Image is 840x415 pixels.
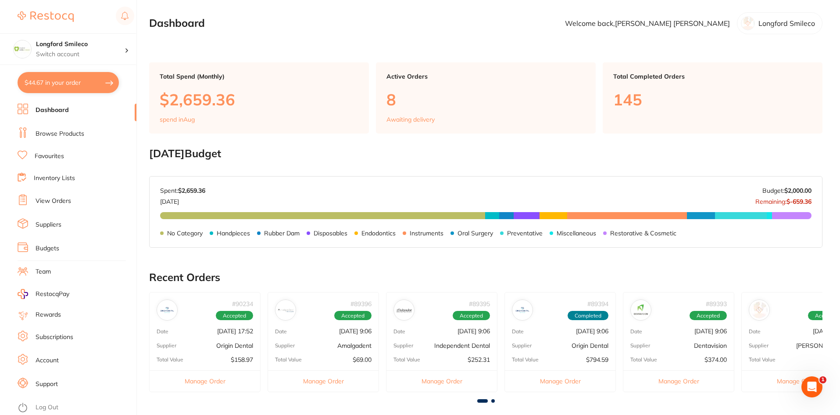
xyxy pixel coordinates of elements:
[157,328,168,335] p: Date
[512,357,539,363] p: Total Value
[275,357,302,363] p: Total Value
[334,311,372,321] span: Accepted
[603,62,822,134] a: Total Completed Orders145
[160,116,195,123] p: spend in Aug
[694,342,727,349] p: Dentavision
[396,302,412,318] img: Independent Dental
[18,401,134,415] button: Log Out
[216,342,253,349] p: Origin Dental
[353,356,372,363] p: $69.00
[36,356,59,365] a: Account
[393,343,413,349] p: Supplier
[751,302,768,318] img: Henry Schein Halas
[801,376,822,397] iframe: Intercom live chat
[14,40,31,58] img: Longford Smileco
[507,230,543,237] p: Preventative
[157,343,176,349] p: Supplier
[386,370,497,392] button: Manage Order
[613,90,812,108] p: 145
[706,300,727,307] p: # 89393
[557,230,596,237] p: Miscellaneous
[217,230,250,237] p: Handpieces
[630,357,657,363] p: Total Value
[690,311,727,321] span: Accepted
[149,271,822,284] h2: Recent Orders
[264,230,300,237] p: Rubber Dam
[231,356,253,363] p: $158.97
[453,311,490,321] span: Accepted
[565,19,730,27] p: Welcome back, [PERSON_NAME] [PERSON_NAME]
[160,187,205,194] p: Spent:
[18,7,74,27] a: Restocq Logo
[819,376,826,383] span: 1
[386,73,585,80] p: Active Orders
[149,148,822,160] h2: [DATE] Budget
[149,62,369,134] a: Total Spend (Monthly)$2,659.36spend inAug
[36,197,71,206] a: View Orders
[36,50,125,59] p: Switch account
[36,310,61,319] a: Rewards
[36,244,59,253] a: Budgets
[277,302,294,318] img: Amalgadent
[694,328,727,335] p: [DATE] 9:06
[36,380,58,389] a: Support
[34,174,75,183] a: Inventory Lists
[150,370,260,392] button: Manage Order
[568,311,608,321] span: Completed
[167,230,203,237] p: No Category
[350,300,372,307] p: # 89396
[361,230,396,237] p: Endodontics
[762,187,811,194] p: Budget:
[157,357,183,363] p: Total Value
[469,300,490,307] p: # 89395
[633,302,649,318] img: Dentavision
[786,198,811,206] strong: $-659.36
[149,17,205,29] h2: Dashboard
[36,403,58,412] a: Log Out
[275,343,295,349] p: Supplier
[512,328,524,335] p: Date
[572,342,608,349] p: Origin Dental
[576,328,608,335] p: [DATE] 9:06
[386,90,585,108] p: 8
[586,356,608,363] p: $794.59
[160,73,358,80] p: Total Spend (Monthly)
[749,357,776,363] p: Total Value
[275,328,287,335] p: Date
[36,106,69,115] a: Dashboard
[36,267,51,276] a: Team
[630,343,650,349] p: Supplier
[18,11,74,22] img: Restocq Logo
[587,300,608,307] p: # 89394
[514,302,531,318] img: Origin Dental
[160,195,205,205] p: [DATE]
[386,116,435,123] p: Awaiting delivery
[18,72,119,93] button: $44.67 in your order
[376,62,596,134] a: Active Orders8Awaiting delivery
[410,230,443,237] p: Instruments
[749,328,761,335] p: Date
[749,343,769,349] p: Supplier
[758,19,815,27] p: Longford Smileco
[159,302,175,318] img: Origin Dental
[630,328,642,335] p: Date
[704,356,727,363] p: $374.00
[755,195,811,205] p: Remaining:
[36,220,61,229] a: Suppliers
[393,357,420,363] p: Total Value
[18,289,28,299] img: RestocqPay
[178,187,205,195] strong: $2,659.36
[232,300,253,307] p: # 90234
[610,230,676,237] p: Restorative & Cosmetic
[216,311,253,321] span: Accepted
[458,328,490,335] p: [DATE] 9:06
[337,342,372,349] p: Amalgadent
[339,328,372,335] p: [DATE] 9:06
[160,90,358,108] p: $2,659.36
[217,328,253,335] p: [DATE] 17:52
[36,40,125,49] h4: Longford Smileco
[393,328,405,335] p: Date
[36,130,84,138] a: Browse Products
[36,333,73,342] a: Subscriptions
[35,152,64,161] a: Favourites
